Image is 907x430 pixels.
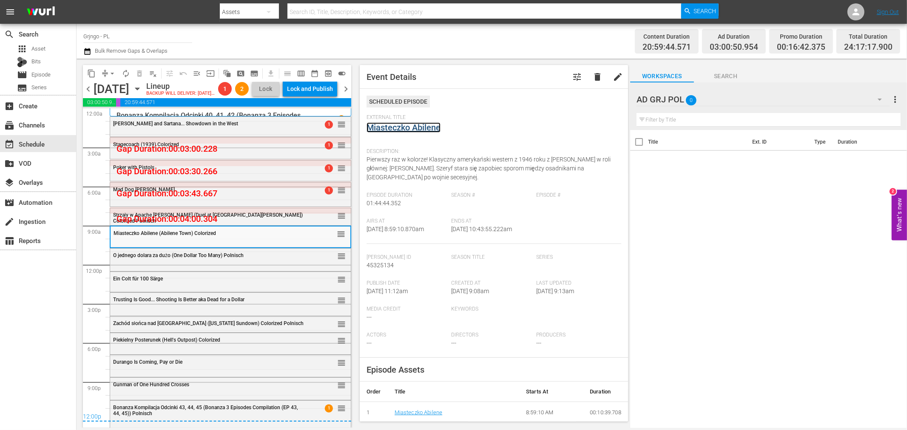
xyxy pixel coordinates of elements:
[844,31,893,42] div: Total Duration
[592,72,603,82] span: delete
[252,82,279,96] button: Lock
[583,382,628,402] th: Duration
[4,158,14,169] span: VOD
[113,141,179,147] span: Stagecoach (1939) Colorized
[256,85,276,93] span: Lock
[4,120,14,130] span: Channels
[367,114,617,121] span: External Title
[694,3,717,19] span: Search
[337,336,346,345] span: reorder
[367,254,447,261] span: [PERSON_NAME] Id
[367,148,617,155] span: Description:
[5,7,15,17] span: menu
[325,164,333,173] span: 1
[98,67,119,80] span: Remove Gaps & Overlaps
[31,57,41,66] span: Bits
[536,339,541,346] span: ---
[367,306,447,313] span: Media Credit
[247,67,261,80] span: Create Series Block
[367,262,394,269] span: 45325134
[890,94,901,105] span: more_vert
[122,69,130,78] span: autorenew_outlined
[261,65,278,82] span: Download as CSV
[325,187,333,195] span: 1
[337,358,346,368] span: reorder
[536,280,617,287] span: Last Updated
[114,230,216,236] span: Miasteczko Abilene (Abilene Town) Colorized
[17,70,27,80] span: Episode
[234,67,247,80] span: Create Search Block
[337,164,346,172] button: reorder
[519,402,583,424] td: 8:59:10 AM
[87,69,96,78] span: content_copy
[572,72,582,82] span: Customize Event
[892,190,907,240] button: Open Feedback Widget
[119,67,133,80] span: Loop Content
[452,288,489,294] span: [DATE] 9:08am
[338,69,346,78] span: toggle_on
[877,8,899,15] a: Sign Out
[810,130,833,154] th: Type
[452,226,512,232] span: [DATE] 10:43:55.222am
[113,297,245,303] span: Trusting Is Good... Shooting Is Better aka Dead for a Dollar
[337,186,346,194] button: reorder
[337,381,346,389] button: reorder
[294,67,308,80] span: Week Calendar View
[452,339,457,346] span: ---
[17,57,27,67] div: Bits
[360,402,388,424] td: 1
[337,252,346,260] button: reorder
[113,382,189,388] span: Gunman of One Hundred Crosses
[337,404,346,412] button: reorder
[367,72,416,82] span: Event Details
[94,48,168,54] span: Bulk Remove Gaps & Overlaps
[113,212,303,224] span: Strzały w Apache [PERSON_NAME] (Duel at [GEOGRAPHIC_DATA][PERSON_NAME]) Colorized Polnisch
[337,296,346,304] button: reorder
[536,192,617,199] span: Episode #
[176,67,190,80] span: Revert to Primary Episode
[308,67,321,80] span: Month Calendar View
[17,83,27,93] span: Series
[367,332,447,339] span: Actors
[31,45,45,53] span: Asset
[567,67,587,87] button: tune
[710,31,758,42] div: Ad Duration
[113,359,182,365] span: Durango Is Coming, Pay or Die
[160,65,176,82] span: Customize Events
[250,69,259,78] span: subtitles_outlined
[4,139,14,150] span: Schedule
[4,29,14,40] span: Search
[113,320,304,326] span: Zachód słońca nad [GEOGRAPHIC_DATA] ([US_STATE] Sundown) Colorized Polnisch
[337,141,346,150] span: reorder
[367,288,408,294] span: [DATE] 11:12am
[321,67,335,80] span: View Backup
[608,67,628,87] button: edit
[287,81,333,96] div: Lock and Publish
[190,67,204,80] span: Fill episodes with ad slates
[325,141,333,150] span: 1
[337,275,346,284] span: reorder
[325,121,333,129] span: 1
[337,252,346,261] span: reorder
[83,413,351,422] div: 12:00p
[324,69,333,78] span: preview_outlined
[452,306,532,313] span: Keywords
[337,120,346,128] button: reorder
[890,188,896,195] div: 2
[223,69,231,78] span: auto_awesome_motion_outlined
[630,71,694,82] span: Workspaces
[587,67,608,87] button: delete
[637,88,890,111] div: AD GRJ POL
[113,337,220,343] span: Piekielny Posterunek (Hell's Outpost) Colorized
[337,275,346,283] button: reorder
[113,187,175,192] span: Mad Dog [PERSON_NAME]
[337,229,345,239] span: reorder
[452,254,532,261] span: Season Title
[536,288,574,294] span: [DATE] 9:13am
[367,200,401,207] span: 01:44:44.352
[452,332,532,339] span: Directors
[335,67,349,80] span: 24 hours Lineup View is ON
[583,402,628,424] td: 00:10:39.708
[341,84,351,94] span: chevron_right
